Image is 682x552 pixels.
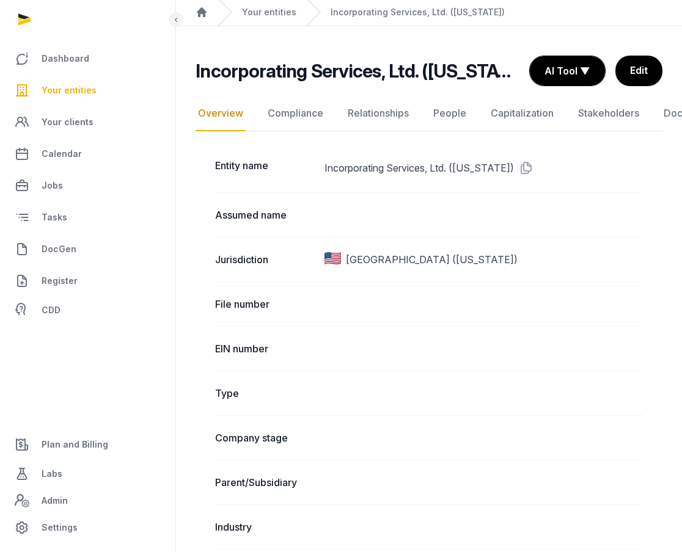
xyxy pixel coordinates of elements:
[576,96,642,131] a: Stakeholders
[345,96,411,131] a: Relationships
[215,252,315,267] dt: Jurisdiction
[530,56,605,85] button: AI Tool ▼
[196,96,246,131] a: Overview
[42,147,82,161] span: Calendar
[215,386,315,401] dt: Type
[10,76,166,105] a: Your entities
[10,107,166,137] a: Your clients
[265,96,326,131] a: Compliance
[10,298,166,322] a: CDD
[42,51,89,66] span: Dashboard
[215,341,315,356] dt: EIN number
[10,488,166,513] a: Admin
[10,513,166,542] a: Settings
[42,493,68,508] span: Admin
[10,430,166,459] a: Plan and Billing
[42,210,67,225] span: Tasks
[10,171,166,200] a: Jobs
[215,520,315,534] dt: Industry
[488,96,556,131] a: Capitalization
[242,6,296,18] a: Your entities
[215,208,315,222] dt: Assumed name
[42,467,62,481] span: Labs
[42,178,63,193] span: Jobs
[42,520,78,535] span: Settings
[215,430,315,445] dt: Company stage
[10,139,166,169] a: Calendar
[431,96,469,131] a: People
[215,158,315,178] dt: Entity name
[10,459,166,488] a: Labs
[346,252,518,267] span: [GEOGRAPHIC_DATA] ([US_STATE])
[615,56,662,86] a: Edit
[10,266,166,296] a: Register
[324,158,643,178] dd: Incorporating Services, Ltd. ([US_STATE])
[42,115,94,129] span: Your clients
[196,96,662,131] nav: Tabs
[331,6,505,18] a: Incorporating Services, Ltd. ([US_STATE])
[215,475,315,490] dt: Parent/Subsidiary
[10,44,166,73] a: Dashboard
[10,203,166,232] a: Tasks
[10,234,166,264] a: DocGen
[42,303,61,318] span: CDD
[42,274,78,288] span: Register
[196,60,519,82] h2: Incorporating Services, Ltd. ([US_STATE])
[42,437,108,452] span: Plan and Billing
[42,242,76,256] span: DocGen
[42,83,97,98] span: Your entities
[215,297,315,311] dt: File number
